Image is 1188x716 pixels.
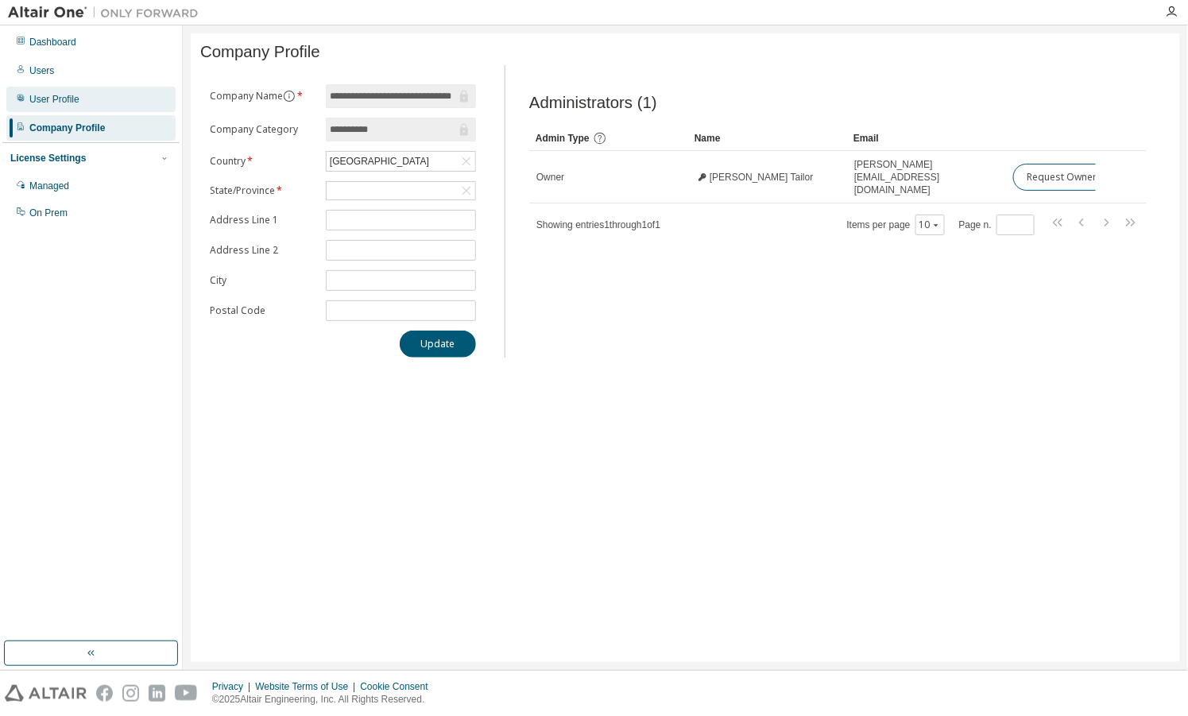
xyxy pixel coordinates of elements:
label: City [210,274,316,287]
span: Owner [536,171,564,184]
div: User Profile [29,93,79,106]
label: Address Line 2 [210,244,316,257]
div: Managed [29,180,69,192]
img: Altair One [8,5,207,21]
div: Email [853,126,1000,151]
div: Company Profile [29,122,105,134]
div: Website Terms of Use [255,680,360,693]
div: On Prem [29,207,68,219]
label: Postal Code [210,304,316,317]
img: instagram.svg [122,685,139,702]
button: Update [400,331,476,358]
label: Country [210,155,316,168]
div: Users [29,64,54,77]
label: Company Name [210,90,316,103]
button: 10 [919,219,941,231]
button: Request Owner Change [1013,164,1147,191]
div: Dashboard [29,36,76,48]
span: [PERSON_NAME][EMAIL_ADDRESS][DOMAIN_NAME] [854,158,999,196]
div: [GEOGRAPHIC_DATA] [327,153,431,170]
span: Items per page [847,215,945,235]
span: Admin Type [536,133,590,144]
img: facebook.svg [96,685,113,702]
img: youtube.svg [175,685,198,702]
div: License Settings [10,152,86,164]
div: [GEOGRAPHIC_DATA] [327,152,475,171]
span: Company Profile [200,43,320,61]
span: [PERSON_NAME] Tailor [710,171,813,184]
span: Showing entries 1 through 1 of 1 [536,219,660,230]
span: Administrators (1) [529,94,657,112]
img: altair_logo.svg [5,685,87,702]
span: Page n. [959,215,1035,235]
p: © 2025 Altair Engineering, Inc. All Rights Reserved. [212,693,438,706]
label: Address Line 1 [210,214,316,226]
div: Cookie Consent [360,680,437,693]
button: information [283,90,296,103]
label: State/Province [210,184,316,197]
img: linkedin.svg [149,685,165,702]
div: Privacy [212,680,255,693]
label: Company Category [210,123,316,136]
div: Name [695,126,841,151]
